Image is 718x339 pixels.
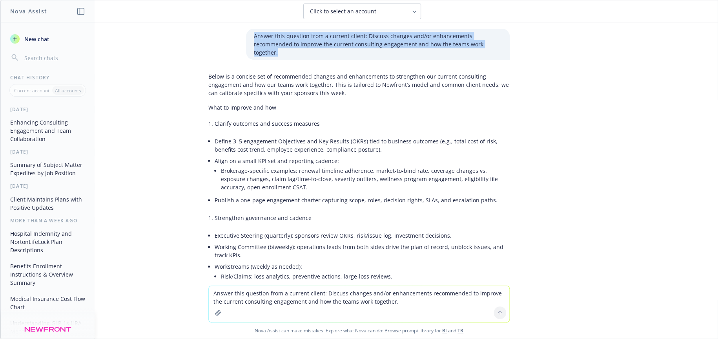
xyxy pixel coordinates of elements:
[1,148,95,155] div: [DATE]
[221,282,510,293] li: Marketing/Renewal: market strategy, coverage benchmarking, timeline checkpoints.
[7,158,88,180] button: Summary of Subject Matter Expedites by Job Position
[442,327,447,334] a: BI
[457,327,463,334] a: TR
[1,74,95,81] div: Chat History
[14,87,49,94] p: Current account
[208,72,510,97] p: Below is a concise set of recommended changes and enhancements to strengthen our current consulti...
[7,32,88,46] button: New chat
[7,317,88,338] button: Understanding GLP-1s HRA Mechanism
[10,7,47,15] h1: Nova Assist
[1,183,95,189] div: [DATE]
[215,155,510,194] li: Align on a small KPI set and reporting cadence:
[215,194,510,206] li: Publish a one-page engagement charter capturing scope, roles, decision rights, SLAs, and escalati...
[7,227,88,257] button: Hospital Indemnity and NortonLifeLock Plan Descriptions
[4,323,714,339] span: Nova Assist can make mistakes. Explore what Nova can do: Browse prompt library for and
[215,118,510,129] li: Clarify outcomes and success measures
[7,116,88,145] button: Enhancing Consulting Engagement and Team Collaboration
[221,165,510,193] li: Brokerage-specific examples: renewal timeline adherence, market-to-bind rate, coverage changes vs...
[303,4,421,19] button: Click to select an account
[7,193,88,214] button: Client Maintains Plans with Positive Updates
[208,103,510,112] p: What to improve and how
[215,212,510,224] li: Strengthen governance and cadence
[1,217,95,224] div: More than a week ago
[215,241,510,261] li: Working Committee (biweekly): operations leads from both sides drive the plan of record, unblock ...
[7,260,88,289] button: Benefits Enrollment Instructions & Overview Summary
[254,32,502,57] p: Answer this question from a current client: Discuss changes and/or enhancements recommended to im...
[215,261,510,318] li: Workstreams (weekly as needed):
[215,230,510,241] li: Executive Steering (quarterly): sponsors review OKRs, risk/issue log, investment decisions.
[7,292,88,313] button: Medical Insurance Cost Flow Chart
[221,271,510,282] li: Risk/Claims: loss analytics, preventive actions, large-loss reviews.
[23,52,85,63] input: Search chats
[310,7,376,15] span: Click to select an account
[55,87,81,94] p: All accounts
[1,106,95,113] div: [DATE]
[215,136,510,155] li: Define 3–5 engagement Objectives and Key Results (OKRs) tied to business outcomes (e.g., total co...
[23,35,49,43] span: New chat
